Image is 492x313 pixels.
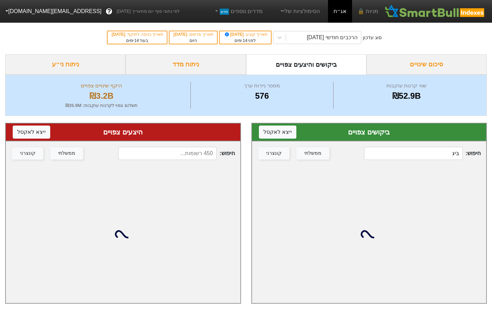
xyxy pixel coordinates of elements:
[111,31,163,37] div: תאריך כניסה לתוקף :
[276,4,322,18] a: הסימולציות שלי
[193,82,331,90] div: מספר ניירות ערך
[50,147,83,160] button: ממשלתי
[224,32,245,37] span: [DATE]
[223,31,267,37] div: תאריך קובע :
[14,90,189,102] div: ₪3.2B
[384,4,486,18] img: SmartBull
[13,127,233,137] div: היצעים צפויים
[335,82,478,90] div: שווי קרנות עוקבות
[107,7,111,16] span: ?
[58,150,75,157] div: ממשלתי
[363,34,382,41] div: סוג עדכון
[118,147,217,160] input: 450 רשומות...
[174,32,188,37] span: [DATE]
[20,150,35,157] div: קונצרני
[361,226,377,242] img: loading...
[193,90,331,102] div: 576
[266,150,282,157] div: קונצרני
[189,38,197,43] span: היום
[246,54,367,75] div: ביקושים והיצעים צפויים
[125,54,246,75] div: ניתוח מדד
[5,54,125,75] div: ניתוח ני״ע
[307,33,358,42] div: הרכבים חודשי [DATE]
[111,37,163,44] div: בעוד ימים
[117,8,179,15] span: לפי נתוני סוף יום מתאריך [DATE]
[115,226,131,242] img: loading...
[259,127,480,137] div: ביקושים צפויים
[296,147,329,160] button: ממשלתי
[364,147,481,160] span: חיפוש :
[335,90,478,102] div: ₪52.9B
[258,147,289,160] button: קונצרני
[364,147,462,160] input: 141 רשומות...
[367,54,487,75] div: סיכום שינויים
[259,126,296,139] button: ייצא לאקסל
[243,38,247,43] span: 14
[220,9,229,15] span: חדש
[12,147,43,160] button: קונצרני
[134,38,139,43] span: 14
[223,37,267,44] div: לפני ימים
[14,82,189,90] div: היקף שינויים צפויים
[13,126,50,139] button: ייצא לאקסל
[211,4,265,18] a: מדדים נוספיםחדש
[118,147,235,160] span: חיפוש :
[14,102,189,109] div: תשלום צפוי לקרנות עוקבות : ₪35.9M
[173,31,214,37] div: תאריך פרסום :
[304,150,321,157] div: ממשלתי
[112,32,127,37] span: [DATE]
